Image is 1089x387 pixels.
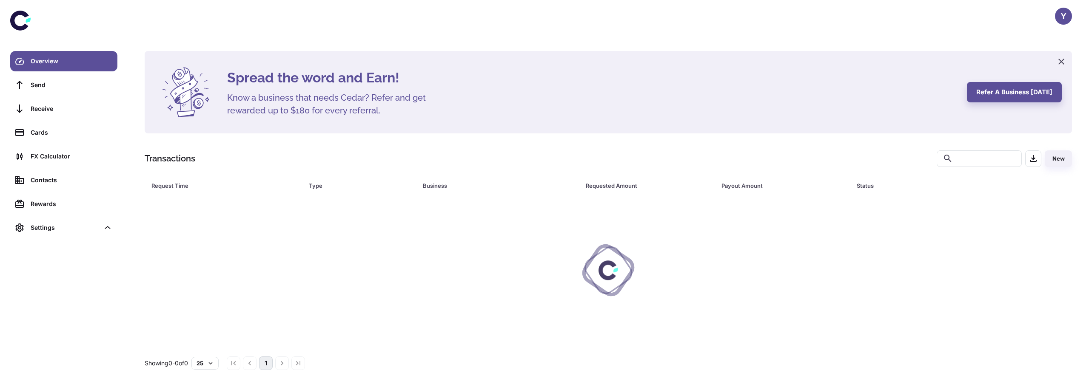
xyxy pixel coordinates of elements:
button: Refer a business [DATE] [967,82,1062,102]
div: Cards [31,128,112,137]
div: Payout Amount [721,180,836,192]
h5: Know a business that needs Cedar? Refer and get rewarded up to $180 for every referral. [227,91,440,117]
div: Settings [31,223,100,232]
span: Request Time [151,180,299,192]
div: Status [857,180,1026,192]
a: Cards [10,122,117,143]
a: Send [10,75,117,95]
h4: Spread the word and Earn! [227,68,957,88]
button: New [1045,150,1072,167]
div: Request Time [151,180,288,192]
button: page 1 [259,356,273,370]
div: Type [309,180,402,192]
span: Status [857,180,1037,192]
div: FX Calculator [31,152,112,161]
nav: pagination navigation [225,356,306,370]
a: Rewards [10,194,117,214]
div: Send [31,80,112,90]
button: Y [1055,8,1072,25]
span: Payout Amount [721,180,847,192]
div: Requested Amount [586,180,700,192]
div: Overview [31,56,112,66]
div: Receive [31,104,112,113]
span: Requested Amount [586,180,711,192]
p: Showing 0-0 of 0 [145,359,188,368]
a: Receive [10,99,117,119]
a: Contacts [10,170,117,190]
span: Type [309,180,413,192]
h1: Transactions [145,152,195,165]
div: Contacts [31,175,112,185]
div: Settings [10,218,117,238]
a: Overview [10,51,117,71]
button: 25 [191,357,219,370]
a: FX Calculator [10,146,117,167]
div: Rewards [31,199,112,209]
